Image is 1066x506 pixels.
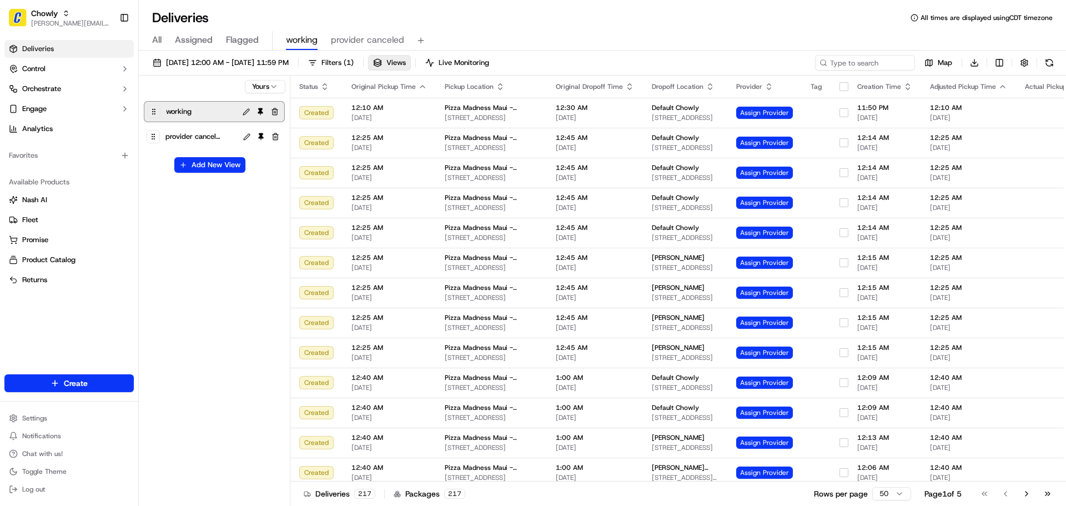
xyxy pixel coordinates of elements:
div: Page 1 of 5 [924,488,962,499]
span: [STREET_ADDRESS] [445,293,538,302]
span: 12:25 AM [351,313,427,322]
span: Assign Provider [736,287,793,299]
span: [DATE] [556,383,634,392]
span: [DATE] [930,413,1007,422]
span: 12:40 AM [930,403,1007,412]
button: Log out [4,482,134,497]
span: 12:15 AM [857,253,912,262]
span: 1:00 AM [556,403,634,412]
span: [DATE] [556,143,634,152]
span: Log out [22,485,45,494]
span: [STREET_ADDRESS] [652,263,718,272]
button: Engage [4,100,134,118]
button: Fleet [4,211,134,229]
span: [DATE] [351,383,427,392]
span: 12:25 AM [351,193,427,202]
a: Fleet [9,215,129,225]
button: Chat with us! [4,446,134,462]
span: 1:00 AM [556,373,634,382]
span: Original Pickup Time [351,82,416,91]
span: 12:45 AM [556,163,634,172]
span: [DATE] [351,143,427,152]
span: [DATE] [556,263,634,272]
span: [STREET_ADDRESS] [652,323,718,332]
span: Assign Provider [736,167,793,179]
span: 12:40 AM [930,433,1007,442]
span: Assign Provider [736,377,793,389]
span: 12:09 AM [857,373,912,382]
span: Chowly [31,8,58,19]
span: [STREET_ADDRESS] [445,413,538,422]
span: [STREET_ADDRESS] [445,233,538,242]
span: 12:14 AM [857,163,912,172]
span: Engage [22,104,47,114]
span: Provider [736,82,762,91]
span: 12:25 AM [351,223,427,232]
div: 💻 [94,249,103,258]
span: 12:25 AM [351,133,427,142]
span: 12:25 AM [930,193,1007,202]
span: Pylon [110,275,134,284]
span: [DATE] [930,323,1007,332]
span: [DATE] [930,173,1007,182]
span: Default Chowly [652,163,699,172]
span: [DATE] [351,113,427,122]
span: 12:45 AM [556,343,634,352]
span: [DATE] [857,203,912,212]
span: 12:40 AM [351,433,427,442]
span: Create [64,378,88,389]
a: Deliveries [4,40,134,58]
span: Pizza Madness Maui - 1455SKiheiRdUnit#103Kihei [445,133,538,142]
span: 12:10 AM [930,103,1007,112]
span: working [166,104,192,119]
img: Chowly [9,9,27,27]
div: 217 [354,489,375,499]
p: Welcome 👋 [11,44,202,62]
span: [DATE] [556,443,634,452]
span: [DATE] [930,203,1007,212]
span: [PERSON_NAME] Apple [652,463,718,472]
span: Analytics [22,124,53,134]
span: [STREET_ADDRESS] [445,383,538,392]
span: 12:06 AM [857,463,912,472]
div: We're available if you need us! [50,117,153,126]
a: Returns [9,275,129,285]
span: Assigned [175,33,213,47]
span: [STREET_ADDRESS] [652,233,718,242]
span: Original Dropoff Time [556,82,623,91]
span: Chat with us! [22,449,63,458]
span: [DATE] [556,413,634,422]
span: Assign Provider [736,407,793,419]
p: Rows per page [814,488,868,499]
span: [DATE] [857,113,912,122]
span: [DATE] [930,383,1007,392]
span: [DATE] [857,143,912,152]
span: All times are displayed using CDT timezone [921,13,1053,22]
span: 12:14 AM [857,223,912,232]
span: 12:25 AM [351,163,427,172]
div: 📗 [11,249,20,258]
span: Pizza Madness Maui - 1455SKiheiRdUnit#103Kihei [445,313,538,322]
span: Tag [811,82,822,91]
span: Orchestrate [22,84,61,94]
span: [STREET_ADDRESS] [652,383,718,392]
div: 217 [444,489,465,499]
span: [STREET_ADDRESS] [445,263,538,272]
span: Assign Provider [736,257,793,269]
span: [DATE] [930,443,1007,452]
span: [STREET_ADDRESS] [445,203,538,212]
span: [DATE] [351,203,427,212]
span: Assign Provider [736,197,793,209]
span: Pizza Madness Maui - 1455SKiheiRdUnit#103Kihei [445,283,538,292]
span: [PERSON_NAME] [34,172,90,181]
button: Live Monitoring [420,55,494,71]
span: [DATE] [351,263,427,272]
button: Refresh [1042,55,1057,71]
span: Pizza Madness Maui - 1455SKiheiRdUnit#103Kihei [445,103,538,112]
span: 12:25 AM [351,343,427,352]
span: [STREET_ADDRESS][MEDICAL_DATA] [652,473,718,482]
span: Nash AI [22,195,47,205]
img: Nash [11,11,33,33]
a: Product Catalog [9,255,129,265]
span: [STREET_ADDRESS] [652,293,718,302]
